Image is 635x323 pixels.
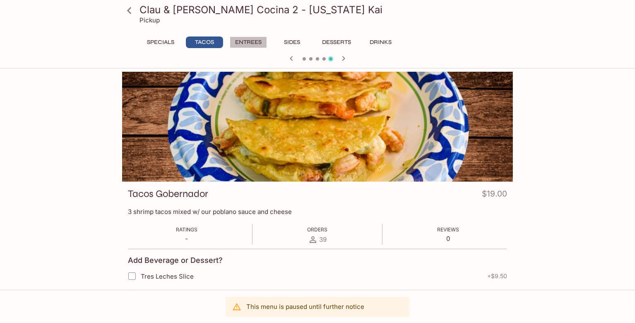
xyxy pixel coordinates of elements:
[320,236,327,243] span: 39
[176,235,197,243] p: -
[246,303,364,311] p: This menu is paused until further notice
[142,36,179,48] button: Specials
[122,72,513,182] div: Tacos Gobernador
[128,187,208,200] h3: Tacos Gobernador
[437,226,459,233] span: Reviews
[186,36,223,48] button: Tacos
[482,187,507,204] h4: $19.00
[317,36,356,48] button: Desserts
[487,273,507,279] span: + $9.50
[141,272,194,280] span: Tres Leches Slice
[140,3,510,16] h3: Clau & [PERSON_NAME] Cocina 2 - [US_STATE] Kai
[128,208,507,216] p: 3 shrimp tacos mixed w/ our poblano sauce and cheese
[274,36,311,48] button: Sides
[362,36,399,48] button: Drinks
[176,226,197,233] span: Ratings
[128,256,223,265] h4: Add Beverage or Dessert?
[307,226,327,233] span: Orders
[140,16,160,24] p: Pickup
[230,36,267,48] button: Entrees
[437,235,459,243] p: 0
